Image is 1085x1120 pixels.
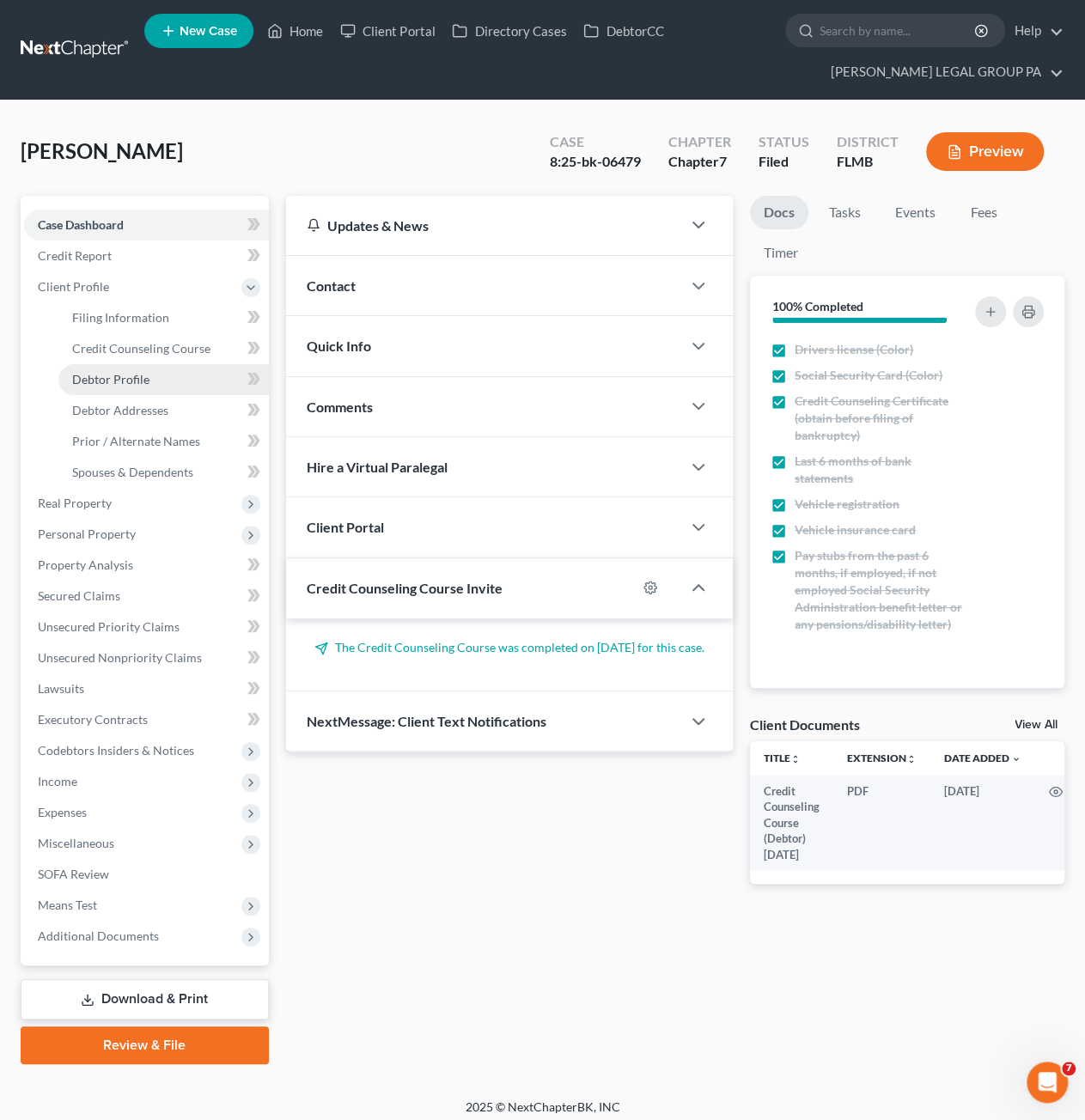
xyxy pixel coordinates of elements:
a: Client Portal [332,15,443,46]
span: Last 6 months of bank statements [795,453,971,487]
i: expand_more [1011,754,1021,764]
a: DebtorCC [575,15,672,46]
span: Additional Documents [38,928,159,943]
span: Client Profile [38,279,109,294]
span: [PERSON_NAME] [21,138,183,163]
span: Pay stubs from the past 6 months, if employed, if not employed Social Security Administration ben... [795,547,971,633]
div: Filed [759,152,809,172]
span: Miscellaneous [38,836,114,850]
a: Credit Counseling Course [58,333,269,364]
div: Case [550,132,641,152]
span: Social Security Card (Color) [795,367,942,384]
span: Debtor Addresses [72,403,168,417]
a: Case Dashboard [24,210,269,240]
a: Date Added expand_more [944,752,1021,764]
span: SOFA Review [38,867,109,881]
a: Titleunfold_more [764,752,801,764]
p: The Credit Counseling Course was completed on [DATE] for this case. [307,639,712,656]
a: Fees [956,196,1011,229]
a: Lawsuits [24,673,269,704]
span: NextMessage: Client Text Notifications [307,713,546,729]
span: Income [38,774,77,788]
a: Secured Claims [24,581,269,612]
td: Credit Counseling Course (Debtor) [DATE] [750,776,833,870]
span: Quick Info [307,338,371,354]
span: Credit Counseling Certificate (obtain before filing of bankruptcy) [795,393,971,444]
a: Extensionunfold_more [847,752,917,764]
span: Lawsuits [38,681,84,696]
div: 8:25-bk-06479 [550,152,641,172]
span: Debtor Profile [72,372,149,387]
a: Review & File [21,1026,269,1064]
a: Spouses & Dependents [58,457,269,488]
span: Executory Contracts [38,712,148,727]
span: Means Test [38,898,97,912]
a: Unsecured Priority Claims [24,612,269,642]
a: Unsecured Nonpriority Claims [24,642,269,673]
a: Debtor Profile [58,364,269,395]
a: Prior / Alternate Names [58,426,269,457]
a: SOFA Review [24,859,269,890]
strong: 100% Completed [772,299,863,313]
span: Personal Property [38,527,136,541]
span: New Case [180,25,237,38]
div: Chapter [668,132,731,152]
a: View All [1015,719,1058,731]
a: Tasks [815,196,875,229]
a: Timer [750,236,812,270]
span: Property Analysis [38,557,133,572]
span: Credit Counseling Course Invite [307,580,503,596]
div: Status [759,132,809,152]
a: Download & Print [21,979,269,1020]
span: Unsecured Nonpriority Claims [38,650,202,665]
span: Credit Report [38,248,112,263]
span: Vehicle registration [795,496,899,513]
span: Filing Information [72,310,169,325]
span: Comments [307,399,373,415]
span: Spouses & Dependents [72,465,193,479]
span: Unsecured Priority Claims [38,619,180,634]
span: Vehicle insurance card [795,521,916,539]
span: Hire a Virtual Paralegal [307,459,448,475]
i: unfold_more [906,754,917,764]
span: Case Dashboard [38,217,124,232]
a: [PERSON_NAME] LEGAL GROUP PA [822,57,1064,88]
a: Help [1006,15,1064,46]
div: District [837,132,899,152]
a: Events [881,196,949,229]
a: Debtor Addresses [58,395,269,426]
td: PDF [833,776,930,870]
span: Expenses [38,805,87,819]
span: Client Portal [307,519,384,535]
span: Prior / Alternate Names [72,434,200,448]
div: Chapter [668,152,731,172]
span: Real Property [38,496,112,510]
span: Drivers license (Color) [795,341,913,358]
a: Property Analysis [24,550,269,581]
a: Filing Information [58,302,269,333]
a: Directory Cases [443,15,575,46]
span: Codebtors Insiders & Notices [38,743,194,758]
i: unfold_more [790,754,801,764]
a: Docs [750,196,808,229]
span: 7 [1062,1062,1076,1075]
div: FLMB [837,152,899,172]
a: Home [259,15,332,46]
div: Client Documents [750,715,860,733]
button: Preview [926,132,1044,171]
iframe: Intercom live chat [1027,1062,1068,1103]
a: Executory Contracts [24,704,269,735]
span: 7 [719,153,727,169]
input: Search by name... [820,15,977,46]
span: Contact [307,277,356,294]
div: Updates & News [307,216,661,234]
td: [DATE] [930,776,1035,870]
a: Credit Report [24,240,269,271]
span: Credit Counseling Course [72,341,210,356]
span: Secured Claims [38,588,120,603]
